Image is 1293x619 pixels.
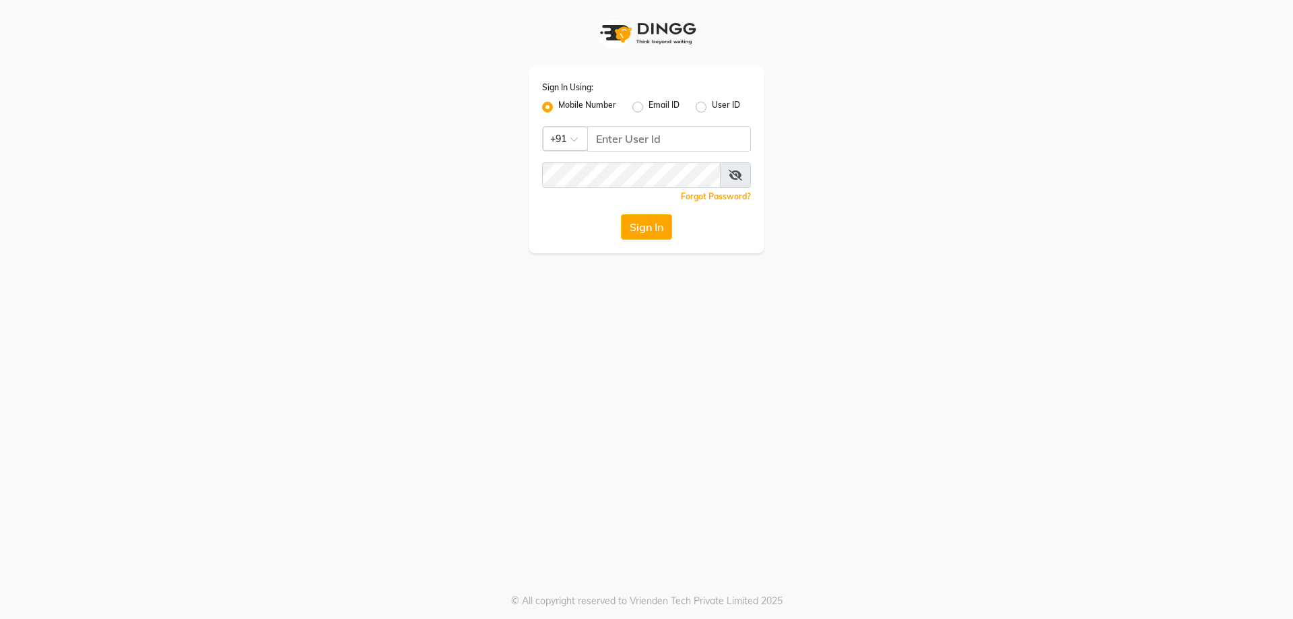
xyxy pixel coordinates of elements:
input: Username [587,126,751,152]
label: User ID [712,99,740,115]
label: Mobile Number [558,99,616,115]
button: Sign In [621,214,672,240]
img: logo1.svg [593,13,700,53]
input: Username [542,162,721,188]
label: Email ID [649,99,679,115]
a: Forgot Password? [681,191,751,201]
label: Sign In Using: [542,82,593,94]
